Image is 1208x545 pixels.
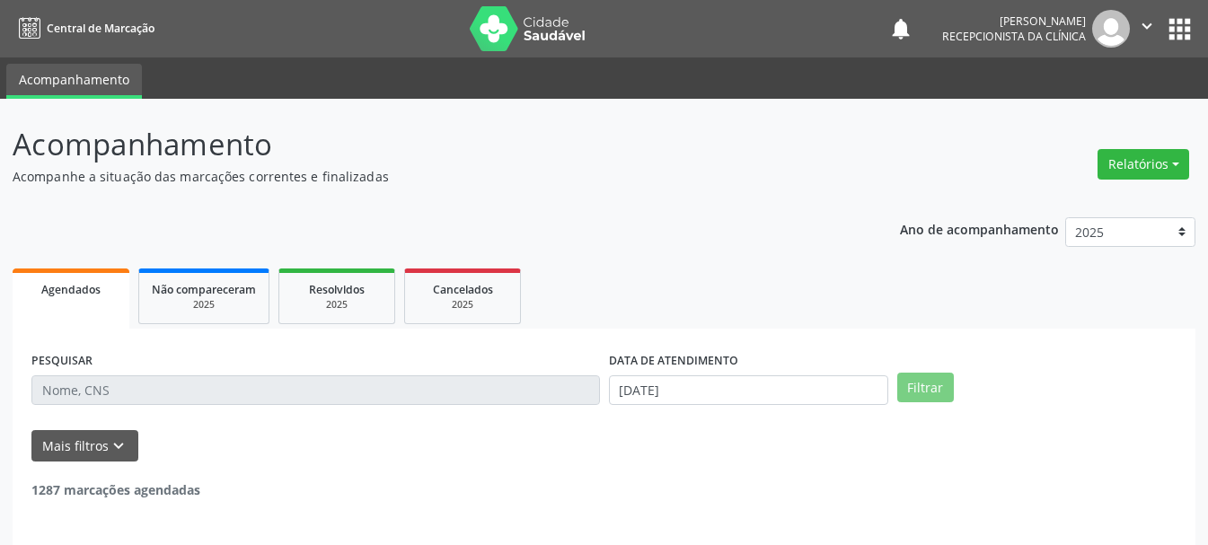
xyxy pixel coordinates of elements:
button: Filtrar [897,373,954,403]
button: Relatórios [1098,149,1189,180]
p: Ano de acompanhamento [900,217,1059,240]
input: Nome, CNS [31,375,600,406]
p: Acompanhe a situação das marcações correntes e finalizadas [13,167,841,186]
strong: 1287 marcações agendadas [31,481,200,498]
span: Central de Marcação [47,21,154,36]
label: PESQUISAR [31,347,93,375]
label: DATA DE ATENDIMENTO [609,347,738,375]
img: img [1092,10,1130,48]
i:  [1137,16,1157,36]
button: Mais filtroskeyboard_arrow_down [31,430,138,461]
button:  [1130,10,1164,48]
span: Não compareceram [152,282,256,297]
div: 2025 [418,298,507,312]
span: Agendados [41,282,101,297]
button: notifications [888,16,913,41]
input: Selecione um intervalo [609,375,888,406]
span: Resolvidos [309,282,365,297]
p: Acompanhamento [13,122,841,167]
span: Cancelados [433,282,493,297]
div: 2025 [292,298,382,312]
button: apps [1164,13,1195,45]
span: Recepcionista da clínica [942,29,1086,44]
div: 2025 [152,298,256,312]
a: Acompanhamento [6,64,142,99]
a: Central de Marcação [13,13,154,43]
div: [PERSON_NAME] [942,13,1086,29]
i: keyboard_arrow_down [109,436,128,456]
